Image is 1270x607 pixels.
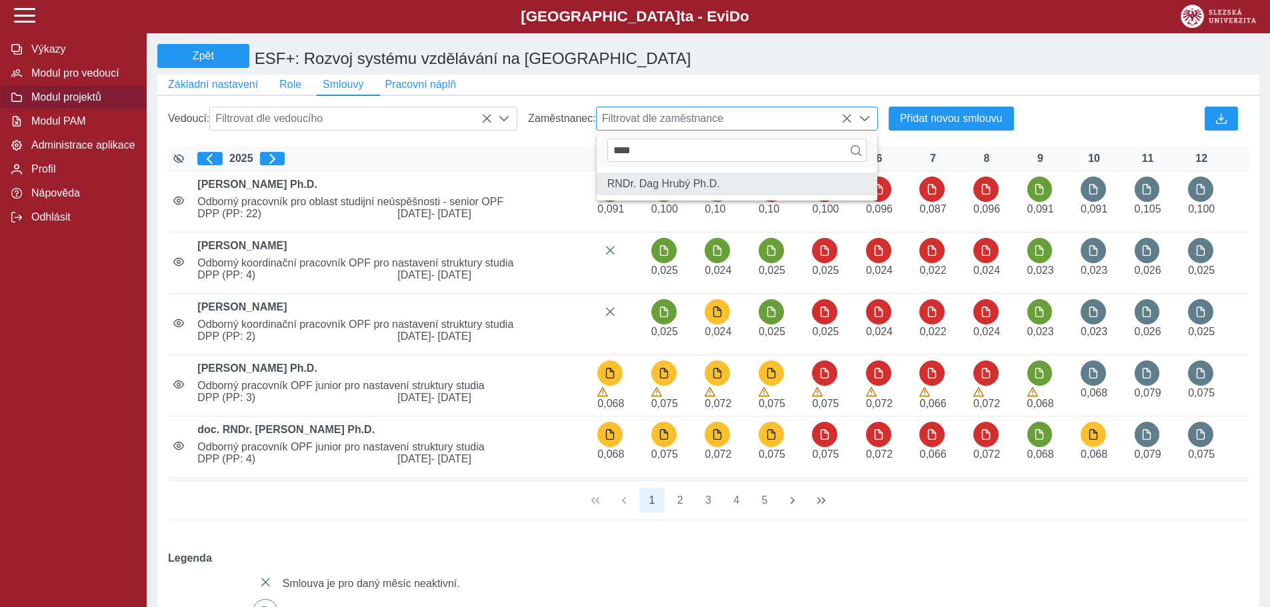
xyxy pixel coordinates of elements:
span: Úvazek : 0,176 h / den. 0,88 h / týden. [919,326,946,337]
b: [PERSON_NAME] Ph.D. [197,362,317,374]
span: Úvazek : 0,544 h / den. 2,72 h / týden. [1027,398,1054,409]
span: - [DATE] [431,330,471,342]
span: Výkaz obsahuje upozornění. [597,387,608,398]
button: 2 [667,488,693,513]
div: 2025 [197,152,587,165]
span: Úvazek : 0,192 h / den. 0,96 h / týden. [973,265,1000,276]
span: [DATE] [392,330,592,342]
span: [DATE] [392,208,592,220]
button: Základní nastavení [157,75,269,95]
span: Úvazek : 0,2 h / den. 1 h / týden. [759,265,785,276]
i: Zobrazit aktivní / neaktivní smlouvy [173,153,184,164]
div: 9 [1027,153,1054,165]
span: Úvazek : 0,544 h / den. 2,72 h / týden. [1081,448,1107,460]
button: 1 [639,488,665,513]
span: Úvazek : 0,544 h / den. 2,72 h / týden. [1081,387,1107,398]
button: Pracovní náplň [374,75,467,95]
span: Modul projektů [27,91,135,103]
span: Výkaz obsahuje upozornění. [973,387,984,398]
h1: ESF+: Rozvoj systému vzdělávání na [GEOGRAPHIC_DATA] [249,44,984,75]
span: Úvazek : 0,176 h / den. 0,88 h / týden. [919,265,946,276]
span: Zpět [163,50,243,62]
span: Přidat novou smlouvu [900,113,1003,125]
li: RNDr. Dag Hrubý Ph.D. [597,173,877,195]
span: Výkaz obsahuje upozornění. [705,387,715,398]
span: Filtrovat dle vedoucího [210,107,491,130]
span: Úvazek : 0,8 h / den. 4 h / týden. [1188,203,1215,215]
span: Odborný koordinační pracovník OPF pro nastavení struktury studia [192,257,592,269]
span: Výkaz obsahuje upozornění. [651,387,662,398]
div: 8 [973,153,1000,165]
span: [DATE] [392,392,592,404]
span: Úvazek : 0,576 h / den. 2,88 h / týden. [866,448,893,460]
div: Zaměstnanec: [523,101,883,136]
span: Úvazek : 0,184 h / den. 0,92 h / týden. [1081,265,1107,276]
span: Profil [27,163,135,175]
span: - [DATE] [431,208,471,219]
span: Modul pro vedoucí [27,67,135,79]
span: Úvazek : 0,208 h / den. 1,04 h / týden. [1135,326,1161,337]
span: - [DATE] [431,453,471,464]
i: Smlouva je aktivní [173,257,184,267]
span: Úvazek : 0,184 h / den. 0,92 h / týden. [1027,265,1054,276]
span: Úvazek : 0,192 h / den. 0,96 h / týden. [866,326,893,337]
b: [GEOGRAPHIC_DATA] a - Evi [40,8,1230,25]
i: Smlouva je aktivní [173,195,184,206]
button: Přidat novou smlouvu [889,107,1014,131]
span: Úvazek : 0,544 h / den. 2,72 h / týden. [1027,448,1054,460]
span: Výkazy [27,43,135,55]
span: [DATE] [392,269,592,281]
span: Úvazek : 0,8 h / den. 4 h / týden. [812,203,839,215]
span: Úvazek : 0,576 h / den. 2,88 h / týden. [705,448,731,460]
span: Úvazek : 0,6 h / den. 3 h / týden. [651,398,678,409]
span: Úvazek : 0,528 h / den. 2,64 h / týden. [919,448,946,460]
span: Smlouvy [323,79,363,91]
span: DPP (PP: 2) [192,330,392,342]
span: DPP (PP: 4) [192,453,392,465]
span: Úvazek : 0,2 h / den. 1 h / týden. [812,326,839,337]
span: Úvazek : 0,528 h / den. 2,64 h / týden. [919,398,946,409]
b: doc. RNDr. [PERSON_NAME] Ph.D. [197,424,375,435]
span: Úvazek : 0,576 h / den. 2,88 h / týden. [866,398,893,409]
span: DPP (PP: 22) [192,208,392,220]
div: 12 [1188,153,1215,165]
span: Úvazek : 0,184 h / den. 0,92 h / týden. [1081,326,1107,337]
button: Role [269,75,312,95]
span: Úvazek : 0,6 h / den. 3 h / týden. [651,448,678,460]
span: Výkaz obsahuje upozornění. [812,387,823,398]
span: Úvazek : 0,6 h / den. 3 h / týden. [1188,448,1215,460]
span: Úvazek : 0,192 h / den. 0,96 h / týden. [705,326,731,337]
div: 7 [919,153,946,165]
span: Modul PAM [27,115,135,127]
img: logo_web_su.png [1181,5,1256,28]
span: Výkaz obsahuje upozornění. [1027,387,1038,398]
span: Nápověda [27,187,135,199]
span: Úvazek : 0,696 h / den. 3,48 h / týden. [919,203,946,215]
span: Odborný pracovník OPF junior pro nastavení struktury studia [192,380,592,392]
span: Výkaz obsahuje upozornění. [759,387,769,398]
span: Úvazek : 0,544 h / den. 2,72 h / týden. [597,448,624,460]
span: Úvazek : 0,6 h / den. 3 h / týden. [812,448,839,460]
span: Výkaz obsahuje upozornění. [866,387,877,398]
span: Úvazek : 0,2 h / den. 1 h / týden. [651,326,678,337]
span: Úvazek : 0,6 h / den. 3 h / týden. [1188,387,1215,398]
div: 10 [1081,153,1107,165]
span: Úvazek : 0,576 h / den. 2,88 h / týden. [973,398,1000,409]
span: - [DATE] [431,392,471,403]
span: Odhlásit [27,211,135,223]
span: Filtrovat dle zaměstnance [597,107,852,130]
button: Smlouvy [312,75,374,95]
button: 5 [752,488,777,513]
span: Administrace aplikace [27,139,135,151]
span: Úvazek : 0,2 h / den. 1 h / týden. [1188,265,1215,276]
span: D [729,8,740,25]
span: Úvazek : 0,768 h / den. 3,84 h / týden. [866,203,893,215]
span: Úvazek : 0,8 h / den. 4 h / týden. [759,203,779,215]
span: Úvazek : 0,728 h / den. 3,64 h / týden. [1027,203,1054,215]
span: Pracovní náplň [385,79,456,91]
span: Úvazek : 0,184 h / den. 0,92 h / týden. [1027,326,1054,337]
div: 11 [1135,153,1161,165]
span: Odborný koordinační pracovník OPF pro nastavení struktury studia [192,318,592,330]
span: Vedoucí: [168,113,209,125]
b: [PERSON_NAME] [197,240,287,251]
